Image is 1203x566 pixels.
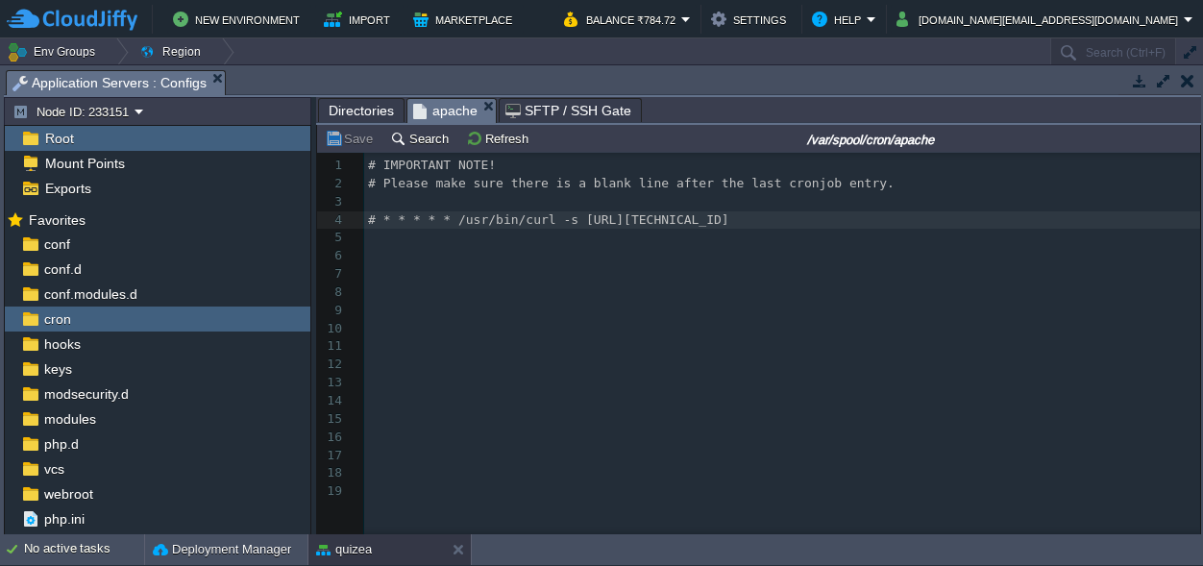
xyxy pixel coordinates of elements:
[1122,489,1184,547] iframe: chat widget
[173,8,306,31] button: New Environment
[317,193,347,211] div: 3
[317,464,347,482] div: 18
[40,435,82,453] a: php.d
[40,410,99,428] a: modules
[896,8,1184,31] button: [DOMAIN_NAME][EMAIL_ADDRESS][DOMAIN_NAME]
[466,130,534,147] button: Refresh
[368,212,729,227] span: # * * * * * /usr/bin/curl -s [URL][TECHNICAL_ID]
[40,310,74,328] a: cron
[413,8,518,31] button: Marketplace
[40,510,87,528] a: php.ini
[25,212,88,228] a: Favorites
[41,130,77,147] a: Root
[40,285,140,303] a: conf.modules.d
[413,99,478,123] span: apache
[317,482,347,501] div: 19
[12,103,135,120] button: Node ID: 233151
[317,211,347,230] div: 4
[317,392,347,410] div: 14
[505,99,631,122] span: SFTP / SSH Gate
[317,302,347,320] div: 9
[41,155,128,172] a: Mount Points
[40,235,73,253] a: conf
[390,130,454,147] button: Search
[139,38,208,65] button: Region
[40,260,85,278] a: conf.d
[317,337,347,356] div: 11
[317,265,347,283] div: 7
[711,8,792,31] button: Settings
[368,158,496,172] span: # IMPORTANT NOTE!
[24,534,144,565] div: No active tasks
[564,8,681,31] button: Balance ₹784.72
[40,485,96,503] a: webroot
[317,247,347,265] div: 6
[40,385,132,403] a: modsecurity.d
[40,335,84,353] a: hooks
[12,71,207,95] span: Application Servers : Configs
[7,38,102,65] button: Env Groups
[368,176,895,190] span: # Please make sure there is a blank line after the last cronjob entry.
[41,180,94,197] a: Exports
[317,175,347,193] div: 2
[324,8,396,31] button: Import
[406,98,497,122] li: /var/spool/cron/apache
[317,447,347,465] div: 17
[40,360,75,378] a: keys
[325,130,379,147] button: Save
[317,374,347,392] div: 13
[40,460,67,478] a: vcs
[7,8,137,32] img: CloudJiffy
[317,229,347,247] div: 5
[317,410,347,429] div: 15
[25,211,88,229] span: Favorites
[329,99,394,122] span: Directories
[317,283,347,302] div: 8
[317,320,347,338] div: 10
[317,356,347,374] div: 12
[316,540,372,559] button: quizea
[812,8,867,31] button: Help
[153,540,291,559] button: Deployment Manager
[317,157,347,175] div: 1
[317,429,347,447] div: 16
